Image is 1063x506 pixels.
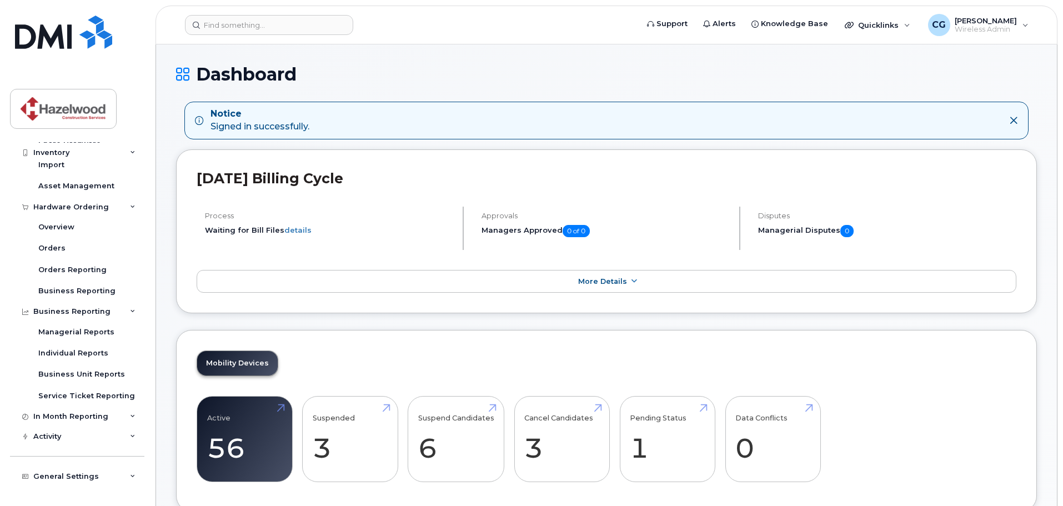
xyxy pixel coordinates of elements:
h5: Managers Approved [482,225,730,237]
a: Active 56 [207,403,282,476]
h4: Process [205,212,453,220]
strong: Notice [210,108,309,121]
a: details [284,226,312,234]
a: Suspended 3 [313,403,388,476]
a: Suspend Candidates 6 [418,403,494,476]
h4: Disputes [758,212,1016,220]
a: Mobility Devices [197,351,278,375]
span: More Details [578,277,627,285]
div: Signed in successfully. [210,108,309,133]
a: Cancel Candidates 3 [524,403,599,476]
a: Data Conflicts 0 [735,403,810,476]
h4: Approvals [482,212,730,220]
li: Waiting for Bill Files [205,225,453,236]
span: 0 [840,225,854,237]
h2: [DATE] Billing Cycle [197,170,1016,187]
a: Pending Status 1 [630,403,705,476]
span: 0 of 0 [563,225,590,237]
h5: Managerial Disputes [758,225,1016,237]
h1: Dashboard [176,64,1037,84]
